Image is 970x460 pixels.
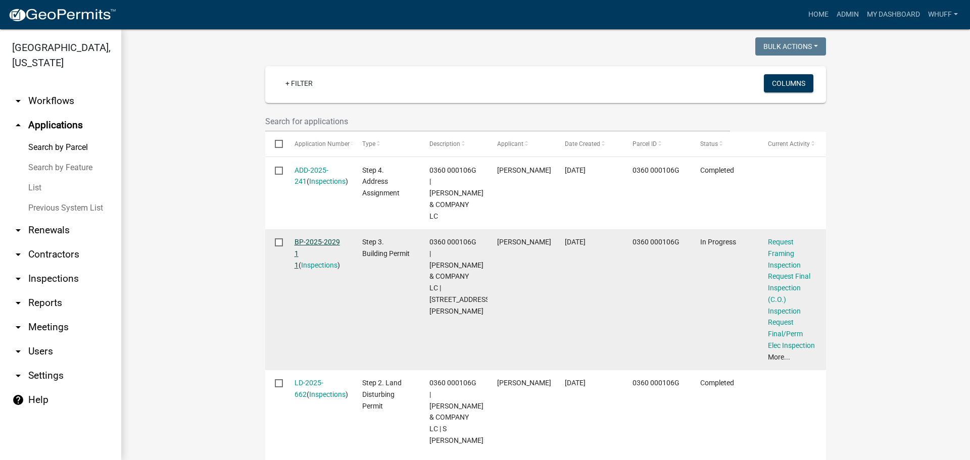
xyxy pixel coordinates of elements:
i: help [12,394,24,406]
datatable-header-cell: Select [265,132,284,156]
i: arrow_drop_down [12,95,24,107]
datatable-header-cell: Description [420,132,488,156]
span: Step 4. Address Assignment [362,166,400,197]
i: arrow_drop_down [12,273,24,285]
i: arrow_drop_down [12,297,24,309]
div: ( ) [295,377,343,400]
span: Status [700,140,718,147]
span: 07/09/2025 [565,166,586,174]
a: Admin [833,5,863,24]
datatable-header-cell: Current Activity [758,132,826,156]
a: Request Final/Perm Elec Inspection [768,318,815,349]
a: Home [804,5,833,24]
div: ( ) [295,165,343,188]
span: Step 2. Land Disturbing Permit [362,379,402,410]
i: arrow_drop_down [12,321,24,333]
a: Inspections [309,390,346,398]
a: Request Final Inspection (C.O.) Inspection [768,272,810,315]
span: Albert Arthur [497,379,551,387]
datatable-header-cell: Date Created [555,132,623,156]
span: Applicant [497,140,523,147]
div: ( ) [295,236,343,271]
a: ADD-2025-241 [295,166,328,186]
span: 0360 000106G | ARTHUR & COMPANY LC | 246 S SMITH RD [429,238,492,315]
a: BP-2025-2029 1 1 [295,238,340,269]
i: arrow_drop_up [12,119,24,131]
a: whuff [924,5,962,24]
span: 0360 000106G | ARTHUR & COMPANY LC [429,166,483,220]
datatable-header-cell: Type [352,132,420,156]
datatable-header-cell: Application Number [284,132,352,156]
span: Application Number [295,140,350,147]
a: More... [768,353,790,361]
button: Columns [764,74,813,92]
span: Parcel ID [633,140,657,147]
span: Albert Arthur [497,238,551,246]
i: arrow_drop_down [12,370,24,382]
span: Type [362,140,375,147]
input: Search for applications [265,111,730,132]
a: + Filter [277,74,321,92]
span: Completed [700,166,734,174]
span: 06/23/2025 [565,238,586,246]
span: Date Created [565,140,600,147]
i: arrow_drop_down [12,248,24,261]
a: My Dashboard [863,5,924,24]
span: Description [429,140,460,147]
i: arrow_drop_down [12,224,24,236]
a: Inspections [301,261,337,269]
span: 06/14/2025 [565,379,586,387]
datatable-header-cell: Status [691,132,758,156]
span: Current Activity [768,140,810,147]
span: Albert Arthur [497,166,551,174]
datatable-header-cell: Applicant [488,132,555,156]
span: 0360 000106G [633,238,680,246]
span: 0360 000106G | ARTHUR & COMPANY LC | S SMITH RD [429,379,483,444]
span: Completed [700,379,734,387]
datatable-header-cell: Parcel ID [623,132,691,156]
span: Step 3. Building Permit [362,238,410,258]
span: 0360 000106G [633,379,680,387]
button: Bulk Actions [755,37,826,56]
span: 0360 000106G [633,166,680,174]
i: arrow_drop_down [12,345,24,357]
a: Inspections [309,177,346,185]
a: LD-2025-662 [295,379,323,398]
a: Request Framing Inspection [768,238,801,269]
span: In Progress [700,238,736,246]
